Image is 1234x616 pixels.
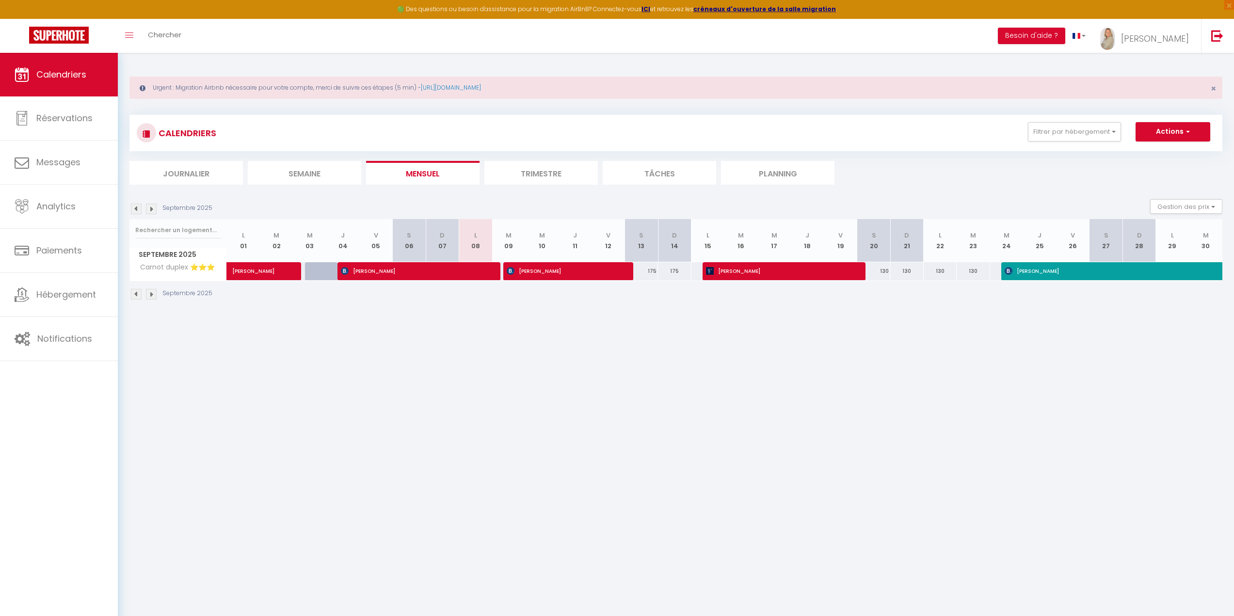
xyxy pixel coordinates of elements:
th: 27 [1090,219,1122,262]
a: [PERSON_NAME] [227,262,260,281]
th: 26 [1056,219,1089,262]
button: Besoin d'aide ? [998,28,1065,44]
img: Super Booking [29,27,89,44]
span: Hébergement [36,288,96,300]
th: 08 [459,219,492,262]
a: ICI [641,5,650,13]
button: Filtrer par hébergement [1028,122,1121,142]
th: 04 [326,219,359,262]
th: 21 [890,219,923,262]
abbr: L [939,231,942,240]
div: 130 [857,262,890,280]
div: 175 [658,262,691,280]
span: Chercher [148,30,181,40]
a: ... [PERSON_NAME] [1093,19,1201,53]
abbr: J [805,231,809,240]
div: 130 [924,262,957,280]
abbr: D [904,231,909,240]
th: 19 [824,219,857,262]
th: 30 [1189,219,1222,262]
button: Actions [1136,122,1210,142]
span: Notifications [37,332,92,345]
abbr: D [672,231,677,240]
abbr: M [970,231,976,240]
abbr: J [1038,231,1042,240]
abbr: V [838,231,843,240]
span: [PERSON_NAME] [1121,32,1189,45]
th: 02 [260,219,293,262]
li: Mensuel [366,161,480,185]
abbr: V [1071,231,1075,240]
abbr: M [506,231,512,240]
a: Chercher [141,19,189,53]
abbr: M [738,231,744,240]
abbr: M [539,231,545,240]
div: Urgent : Migration Airbnb nécessaire pour votre compte, merci de suivre ces étapes (5 min) - [129,77,1222,99]
th: 10 [525,219,558,262]
th: 23 [957,219,990,262]
h3: CALENDRIERS [156,122,216,144]
th: 05 [359,219,392,262]
button: Close [1211,84,1216,93]
abbr: S [872,231,876,240]
abbr: M [771,231,777,240]
th: 16 [724,219,757,262]
strong: créneaux d'ouverture de la salle migration [693,5,836,13]
abbr: D [1137,231,1142,240]
th: 28 [1122,219,1155,262]
abbr: L [474,231,477,240]
abbr: J [341,231,345,240]
span: [PERSON_NAME] [1005,262,1161,280]
span: [PERSON_NAME] [341,262,484,280]
div: 130 [957,262,990,280]
th: 20 [857,219,890,262]
span: Réservations [36,112,93,124]
th: 03 [293,219,326,262]
th: 24 [990,219,1023,262]
th: 12 [592,219,625,262]
abbr: L [242,231,245,240]
abbr: S [639,231,643,240]
th: 07 [426,219,459,262]
span: × [1211,82,1216,95]
span: [PERSON_NAME] [232,257,276,275]
th: 13 [625,219,658,262]
th: 29 [1156,219,1189,262]
input: Rechercher un logement... [135,221,221,239]
th: 22 [924,219,957,262]
span: [PERSON_NAME] [507,262,617,280]
abbr: J [573,231,577,240]
button: Gestion des prix [1150,199,1222,214]
th: 25 [1023,219,1056,262]
abbr: L [1171,231,1174,240]
abbr: M [1004,231,1010,240]
li: Planning [721,161,834,185]
button: Ouvrir le widget de chat LiveChat [8,4,37,33]
abbr: V [606,231,610,240]
abbr: L [706,231,709,240]
span: Messages [36,156,80,168]
span: Paiements [36,244,82,256]
img: ... [1100,28,1115,50]
abbr: M [307,231,313,240]
span: Carnot duplex ⭐⭐⭐ [131,262,217,273]
div: 175 [625,262,658,280]
p: Septembre 2025 [162,289,212,298]
th: 15 [691,219,724,262]
p: Septembre 2025 [162,204,212,213]
abbr: M [273,231,279,240]
abbr: S [1104,231,1108,240]
th: 14 [658,219,691,262]
th: 18 [791,219,824,262]
th: 11 [559,219,592,262]
li: Journalier [129,161,243,185]
li: Semaine [248,161,361,185]
th: 01 [227,219,260,262]
th: 09 [492,219,525,262]
span: Analytics [36,200,76,212]
span: Calendriers [36,68,86,80]
div: 130 [890,262,923,280]
span: Septembre 2025 [130,248,226,262]
li: Tâches [603,161,716,185]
